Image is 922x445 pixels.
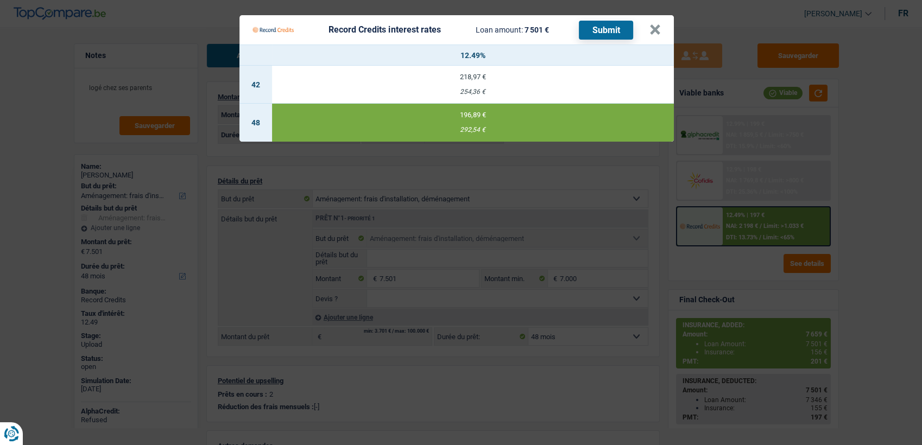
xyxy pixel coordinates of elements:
[272,111,674,118] div: 196,89 €
[579,21,633,40] button: Submit
[476,26,523,34] span: Loan amount:
[329,26,440,34] div: Record Credits interest rates
[252,20,294,40] img: Record Credits
[272,73,674,80] div: 218,97 €
[239,66,272,104] td: 42
[272,45,674,66] th: 12.49%
[272,88,674,96] div: 254,36 €
[272,126,674,133] div: 292,54 €
[649,24,661,35] button: ×
[525,26,549,34] span: 7 501 €
[239,104,272,142] td: 48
